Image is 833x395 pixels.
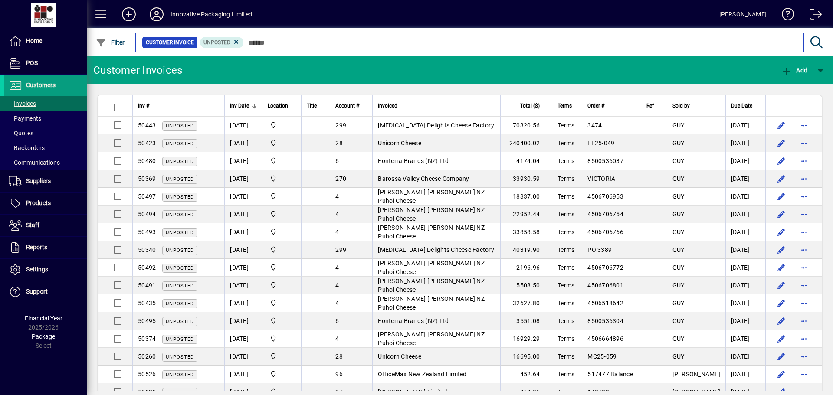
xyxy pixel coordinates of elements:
[166,301,194,307] span: Unposted
[224,277,262,294] td: [DATE]
[25,315,62,322] span: Financial Year
[558,353,574,360] span: Terms
[797,349,811,363] button: More options
[558,246,574,253] span: Terms
[166,194,194,200] span: Unposted
[378,122,494,129] span: [MEDICAL_DATA] Delights Cheese Factory
[775,2,794,30] a: Knowledge Base
[378,224,485,240] span: [PERSON_NAME] [PERSON_NAME] NZ Puhoi Cheese
[672,157,685,164] span: GUY
[672,282,685,289] span: GUY
[725,206,765,223] td: [DATE]
[500,366,552,383] td: 452.64
[335,264,339,271] span: 4
[26,288,48,295] span: Support
[672,101,690,111] span: Sold by
[9,130,33,137] span: Quotes
[797,136,811,150] button: More options
[138,122,156,129] span: 50443
[268,369,296,379] span: Innovative Packaging
[558,282,574,289] span: Terms
[500,241,552,259] td: 40319.90
[307,101,325,111] div: Title
[138,371,156,378] span: 50526
[26,82,56,88] span: Customers
[587,175,615,182] span: VICTORIA
[587,371,633,378] span: 517477 Balance
[672,122,685,129] span: GUY
[797,278,811,292] button: More options
[4,155,87,170] a: Communications
[378,157,449,164] span: Fonterra Brands (NZ) Ltd
[268,101,288,111] span: Location
[96,39,125,46] span: Filter
[797,154,811,168] button: More options
[335,246,346,253] span: 299
[587,157,623,164] span: 8500536037
[224,312,262,330] td: [DATE]
[558,335,574,342] span: Terms
[725,330,765,348] td: [DATE]
[558,122,574,129] span: Terms
[224,294,262,312] td: [DATE]
[4,170,87,192] a: Suppliers
[797,189,811,203] button: More options
[725,117,765,134] td: [DATE]
[774,349,788,363] button: Edit
[587,335,623,342] span: 4506664896
[500,277,552,294] td: 5508.50
[774,296,788,310] button: Edit
[378,101,397,111] span: Invoiced
[774,261,788,274] button: Edit
[166,248,194,253] span: Unposted
[587,193,623,200] span: 4506706953
[774,189,788,203] button: Edit
[26,177,51,184] span: Suppliers
[200,37,244,48] mat-chip: Customer Invoice Status: Unposted
[725,277,765,294] td: [DATE]
[672,300,685,307] span: GUY
[138,229,156,235] span: 50493
[378,331,485,346] span: [PERSON_NAME] [PERSON_NAME] NZ Puhoi Cheese
[268,138,296,148] span: Innovative Packaging
[9,159,60,166] span: Communications
[378,317,449,324] span: Fonterra Brands (NZ) Ltd
[725,152,765,170] td: [DATE]
[725,259,765,277] td: [DATE]
[797,367,811,381] button: More options
[138,246,156,253] span: 50340
[166,265,194,271] span: Unposted
[166,354,194,360] span: Unposted
[500,206,552,223] td: 22952.44
[335,175,346,182] span: 270
[672,140,685,147] span: GUY
[797,261,811,274] button: More options
[230,101,257,111] div: Inv Date
[138,211,156,218] span: 50494
[4,259,87,281] a: Settings
[500,294,552,312] td: 32627.80
[335,282,339,289] span: 4
[558,229,574,235] span: Terms
[138,101,149,111] span: Inv #
[26,199,51,206] span: Products
[672,211,685,218] span: GUY
[335,371,343,378] span: 96
[166,319,194,324] span: Unposted
[672,175,685,182] span: GUY
[32,333,55,340] span: Package
[224,330,262,348] td: [DATE]
[143,7,171,22] button: Profile
[803,2,822,30] a: Logout
[774,172,788,186] button: Edit
[558,193,574,200] span: Terms
[335,335,339,342] span: 4
[725,241,765,259] td: [DATE]
[166,123,194,129] span: Unposted
[797,243,811,257] button: More options
[4,237,87,258] a: Reports
[672,264,685,271] span: GUY
[725,348,765,366] td: [DATE]
[4,126,87,140] a: Quotes
[138,140,156,147] span: 50423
